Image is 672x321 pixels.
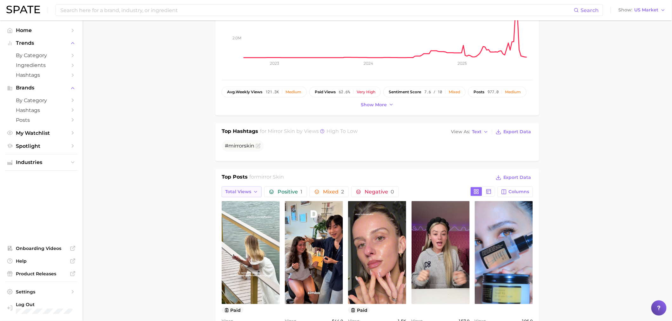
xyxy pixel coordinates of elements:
[5,95,77,105] a: by Category
[16,117,67,123] span: Posts
[256,174,284,180] span: mirror skin
[5,128,77,138] a: My Watchlist
[5,141,77,151] a: Spotlight
[449,128,490,136] button: View AsText
[16,62,67,68] span: Ingredients
[5,83,77,93] button: Brands
[365,189,394,194] span: Negative
[227,90,262,94] span: weekly views
[635,8,659,12] span: US Market
[225,189,251,194] span: Total Views
[227,89,236,94] abbr: average
[222,187,262,197] button: Total Views
[16,107,67,113] span: Hashtags
[260,128,358,136] h2: for by Views
[16,160,67,165] span: Industries
[315,90,336,94] span: paid views
[327,128,358,134] span: high to low
[225,143,254,149] span: #
[341,189,344,195] span: 2
[339,90,350,94] span: 62.6%
[309,87,381,97] button: paid views62.6%Very high
[16,52,67,58] span: by Category
[503,175,531,180] span: Export Data
[16,40,67,46] span: Trends
[5,287,77,297] a: Settings
[222,307,244,313] button: paid
[389,90,421,94] span: sentiment score
[361,102,387,108] span: Show more
[503,129,531,134] span: Export Data
[494,128,533,136] button: Export Data
[5,158,77,167] button: Industries
[323,189,344,194] span: Mixed
[581,7,599,13] span: Search
[265,90,279,94] span: 121.3k
[228,143,244,149] span: mirror
[359,101,395,109] button: Show more
[16,97,67,103] span: by Category
[357,90,375,94] div: Very high
[256,143,261,148] button: Flag as miscategorized or irrelevant
[222,128,258,136] h1: Top Hashtags
[286,90,301,94] div: Medium
[60,5,574,16] input: Search here for a brand, industry, or ingredient
[472,130,481,134] span: Text
[278,189,302,194] span: Positive
[16,27,67,33] span: Home
[16,289,67,295] span: Settings
[364,61,373,66] tspan: 2024
[494,173,533,182] button: Export Data
[617,6,667,14] button: ShowUS Market
[5,50,77,60] a: by Category
[449,90,460,94] div: Mixed
[16,130,67,136] span: My Watchlist
[5,269,77,278] a: Product Releases
[250,173,284,183] h2: for
[498,187,533,197] button: Columns
[16,143,67,149] span: Spotlight
[16,271,67,277] span: Product Releases
[383,87,466,97] button: sentiment score7.6 / 10Mixed
[270,61,279,66] tspan: 2023
[509,189,529,194] span: Columns
[5,244,77,253] a: Onboarding Videos
[16,72,67,78] span: Hashtags
[5,25,77,35] a: Home
[16,302,82,307] span: Log Out
[458,61,467,66] tspan: 2025
[5,256,77,266] a: Help
[16,85,67,91] span: Brands
[232,16,241,21] tspan: 4.0m
[505,90,521,94] div: Medium
[6,6,40,13] img: SPATE
[222,173,248,183] h1: Top Posts
[222,87,307,97] button: avg.weekly views121.3kMedium
[619,8,633,12] span: Show
[268,128,295,134] span: mirror skin
[5,60,77,70] a: Ingredients
[16,246,67,251] span: Onboarding Videos
[5,300,77,316] a: Log out. Currently logged in with e-mail danielle.gonzalez@loreal.com.
[468,87,527,97] button: posts977.0Medium
[300,189,302,195] span: 1
[451,130,470,134] span: View As
[16,258,67,264] span: Help
[244,143,254,149] span: skin
[487,90,499,94] span: 977.0
[5,38,77,48] button: Trends
[5,115,77,125] a: Posts
[391,189,394,195] span: 0
[5,70,77,80] a: Hashtags
[474,90,484,94] span: posts
[348,307,370,313] button: paid
[5,105,77,115] a: Hashtags
[232,36,241,40] tspan: 2.0m
[424,90,442,94] span: 7.6 / 10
